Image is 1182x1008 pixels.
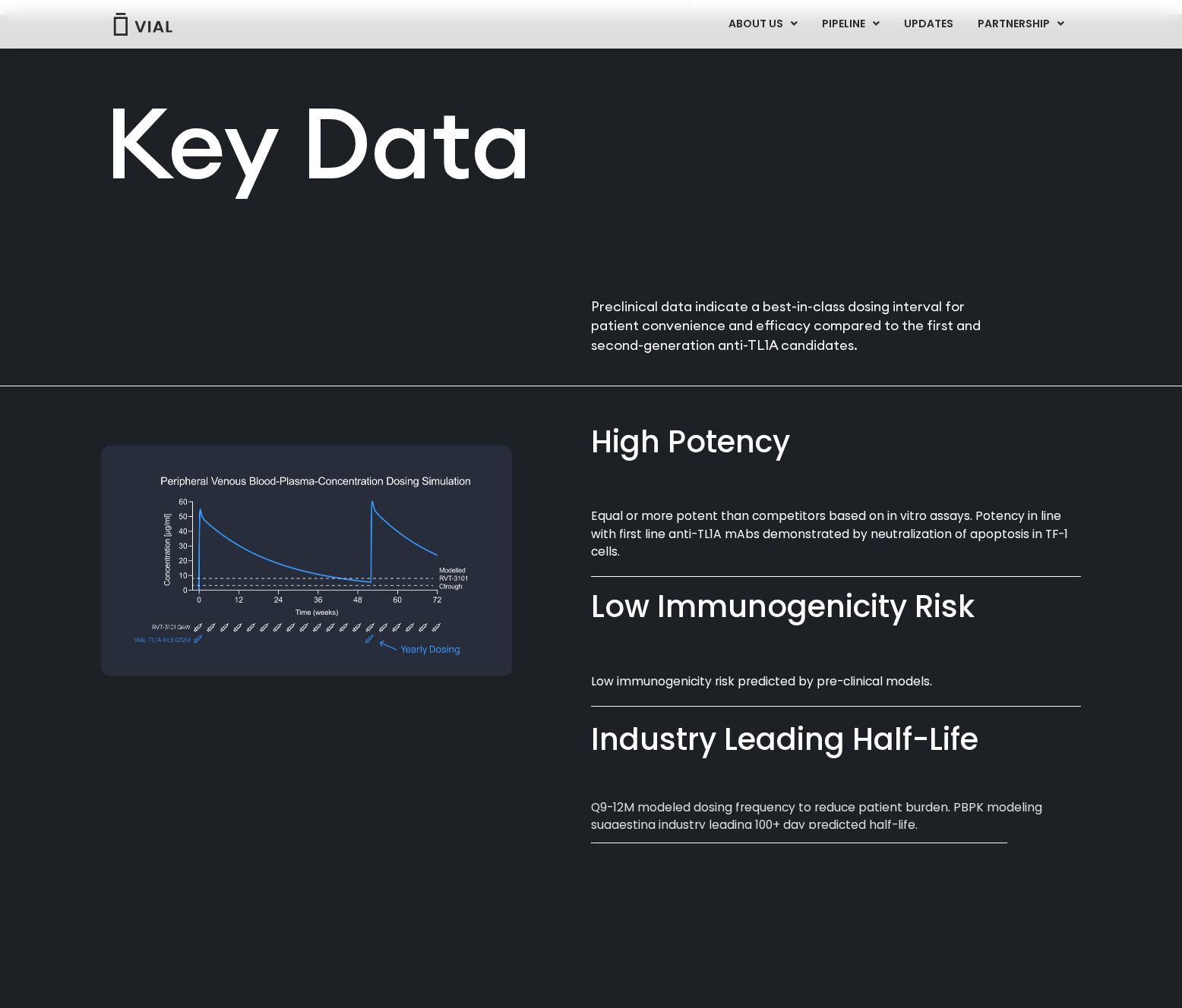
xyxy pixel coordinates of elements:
[810,11,891,37] a: PIPELINEMenu Toggle
[591,799,1081,834] p: Q9-12M modeled dosing frequency to reduce patient burden. PBPK modeling suggesting industry leadi...
[966,11,1076,37] a: PARTNERSHIPMenu Toggle
[591,718,1081,761] div: Industry Leading Half-Life​
[591,507,1081,560] p: Equal or more potent than competitors based on in vitro assays. Potency in line with first line a...
[591,297,994,355] p: Preclinical data indicate a best-in-class dosing interval for patient convenience and efficacy co...
[591,421,1081,464] div: High Potency​
[112,13,173,36] img: Vial Logo
[591,585,1081,628] div: Low Immunogenicity Risk​
[101,446,512,677] img: Graph showing peripheral venous blood-plasma-concentration dosing simulation
[591,673,1081,690] p: Low immunogenicity risk predicted by pre-clinical models.​
[716,11,809,37] a: ABOUT USMenu Toggle
[892,11,965,37] a: UPDATES
[105,93,591,192] h2: Key Data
